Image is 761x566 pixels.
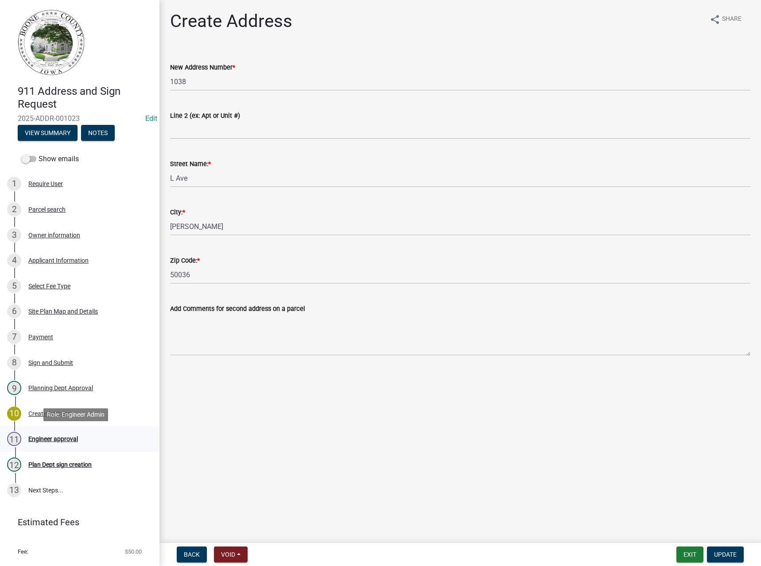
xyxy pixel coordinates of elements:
[7,253,21,267] div: 4
[714,551,737,558] span: Update
[7,177,21,191] div: 1
[7,513,145,531] a: Estimated Fees
[18,125,78,141] button: View Summary
[170,11,292,32] h1: Create Address
[28,181,63,187] div: Require User
[18,130,78,137] wm-modal-confirm: Summary
[7,279,21,293] div: 5
[28,283,70,289] div: Select Fee Type
[18,85,152,111] h4: 911 Address and Sign Request
[28,461,92,468] div: Plan Dept sign creation
[184,551,200,558] span: Back
[707,547,744,562] button: Update
[28,334,53,340] div: Payment
[28,232,80,238] div: Owner information
[722,14,742,25] span: Share
[170,65,235,71] label: New Address Number
[145,114,157,123] a: Edit
[21,154,79,164] label: Show emails
[18,9,85,76] img: Boone County, Iowa
[170,113,240,119] label: Line 2 (ex: Apt or Unit #)
[145,114,157,123] wm-modal-confirm: Edit Application Number
[7,304,21,318] div: 6
[28,308,98,314] div: Site Plan Map and Details
[214,547,248,562] button: Void
[28,360,73,366] div: Sign and Submit
[7,381,21,395] div: 9
[7,202,21,217] div: 2
[7,228,21,242] div: 3
[177,547,207,562] button: Back
[81,125,115,141] button: Notes
[170,209,185,216] label: City:
[676,547,703,562] button: Exit
[18,549,28,554] span: Fee:
[7,483,21,497] div: 13
[28,411,70,417] div: Create Address
[43,408,108,421] div: Role: Engineer Admin
[170,161,211,167] label: Street Name:
[170,258,200,264] label: Zip Code:
[28,257,89,264] div: Applicant Information
[7,432,21,446] div: 11
[221,551,235,558] span: Void
[18,114,142,123] span: 2025-ADDR-001023
[7,330,21,344] div: 7
[7,457,21,472] div: 12
[28,206,66,213] div: Parcel search
[81,130,115,137] wm-modal-confirm: Notes
[125,549,142,554] span: $50.00
[28,436,78,442] div: Engineer approval
[7,407,21,421] div: 10
[28,385,93,391] div: Planning Dept Approval
[710,14,720,25] i: share
[7,356,21,370] div: 8
[703,11,749,28] button: shareShare
[170,306,305,312] label: Add Comments for second address on a parcel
